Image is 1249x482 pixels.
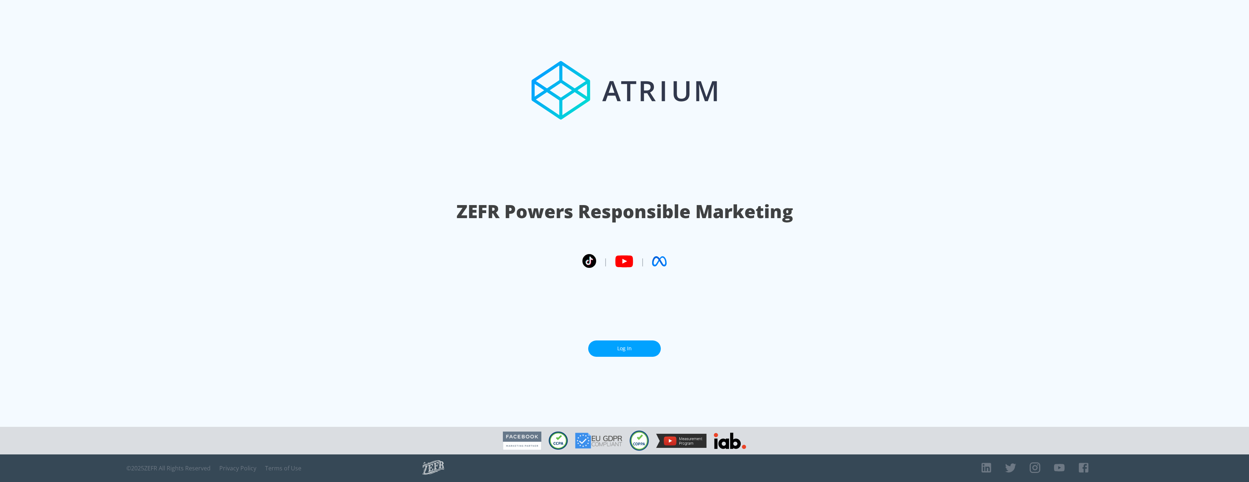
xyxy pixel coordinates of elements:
img: Facebook Marketing Partner [503,432,541,450]
span: | [603,256,608,267]
a: Privacy Policy [219,465,256,472]
img: GDPR Compliant [575,433,622,449]
h1: ZEFR Powers Responsible Marketing [456,199,793,224]
a: Terms of Use [265,465,301,472]
img: COPPA Compliant [630,430,649,451]
span: © 2025 ZEFR All Rights Reserved [126,465,211,472]
img: YouTube Measurement Program [656,434,707,448]
img: CCPA Compliant [549,432,568,450]
span: | [640,256,645,267]
a: Log In [588,340,661,357]
img: IAB [714,433,746,449]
